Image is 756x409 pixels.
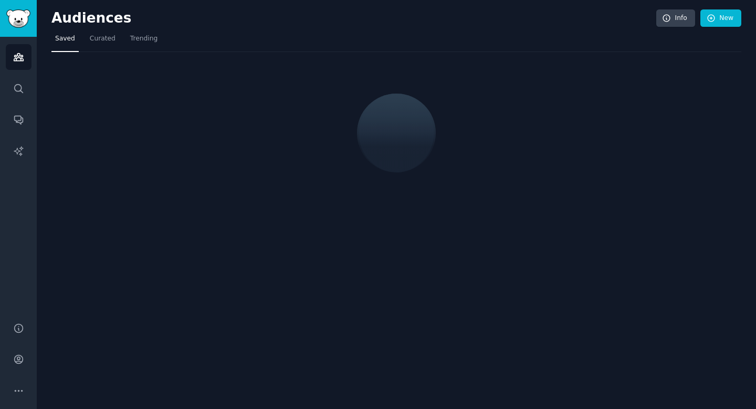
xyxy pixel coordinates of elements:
span: Curated [90,34,115,44]
img: GummySearch logo [6,9,30,28]
a: Curated [86,30,119,52]
a: Info [656,9,695,27]
a: Trending [127,30,161,52]
span: Trending [130,34,157,44]
span: Saved [55,34,75,44]
a: New [700,9,741,27]
a: Saved [51,30,79,52]
h2: Audiences [51,10,656,27]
